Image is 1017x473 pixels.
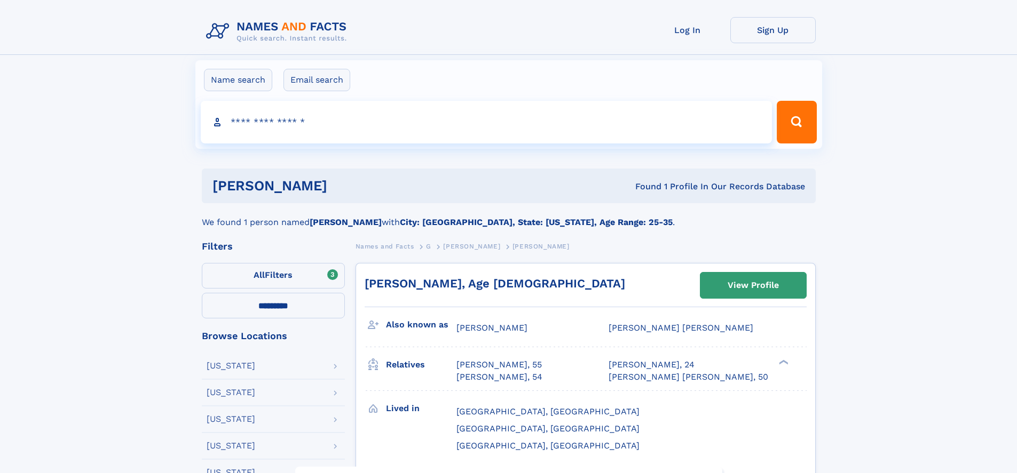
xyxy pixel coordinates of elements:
[456,423,640,434] span: [GEOGRAPHIC_DATA], [GEOGRAPHIC_DATA]
[207,362,255,370] div: [US_STATE]
[207,415,255,423] div: [US_STATE]
[728,273,779,298] div: View Profile
[283,69,350,91] label: Email search
[254,270,265,280] span: All
[456,406,640,416] span: [GEOGRAPHIC_DATA], [GEOGRAPHIC_DATA]
[700,272,806,298] a: View Profile
[202,263,345,288] label: Filters
[609,371,768,383] a: [PERSON_NAME] [PERSON_NAME], 50
[356,239,414,253] a: Names and Facts
[426,239,431,253] a: G
[730,17,816,43] a: Sign Up
[776,359,789,366] div: ❯
[513,243,570,250] span: [PERSON_NAME]
[207,388,255,397] div: [US_STATE]
[386,356,456,374] h3: Relatives
[365,277,625,290] a: [PERSON_NAME], Age [DEMOGRAPHIC_DATA]
[212,179,482,193] h1: [PERSON_NAME]
[443,239,500,253] a: [PERSON_NAME]
[456,359,542,371] a: [PERSON_NAME], 55
[609,323,753,333] span: [PERSON_NAME] [PERSON_NAME]
[481,181,805,193] div: Found 1 Profile In Our Records Database
[202,17,356,46] img: Logo Names and Facts
[400,217,673,227] b: City: [GEOGRAPHIC_DATA], State: [US_STATE], Age Range: 25-35
[202,203,816,229] div: We found 1 person named with .
[386,316,456,334] h3: Also known as
[443,243,500,250] span: [PERSON_NAME]
[456,440,640,451] span: [GEOGRAPHIC_DATA], [GEOGRAPHIC_DATA]
[207,442,255,450] div: [US_STATE]
[456,371,542,383] a: [PERSON_NAME], 54
[609,359,695,371] a: [PERSON_NAME], 24
[426,243,431,250] span: G
[456,323,527,333] span: [PERSON_NAME]
[202,242,345,251] div: Filters
[204,69,272,91] label: Name search
[645,17,730,43] a: Log In
[202,331,345,341] div: Browse Locations
[201,101,772,143] input: search input
[777,101,816,143] button: Search Button
[386,399,456,418] h3: Lived in
[310,217,382,227] b: [PERSON_NAME]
